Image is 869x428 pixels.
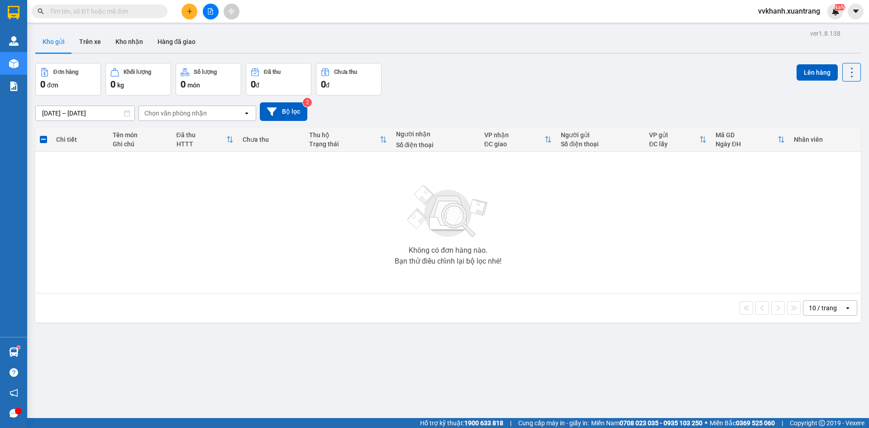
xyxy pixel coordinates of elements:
th: Toggle SortBy [711,128,789,152]
span: aim [228,8,234,14]
div: Người nhận [396,130,475,138]
span: đơn [47,82,58,89]
span: Miền Nam [591,418,702,428]
span: đ [256,82,259,89]
div: Số điện thoại [561,140,640,148]
strong: 0708 023 035 - 0935 103 250 [620,419,702,427]
button: caret-down [848,4,864,19]
img: warehouse-icon [9,59,19,68]
span: 0 [181,79,186,90]
span: question-circle [10,368,18,377]
input: Tìm tên, số ĐT hoặc mã đơn [50,6,157,16]
span: caret-down [852,7,860,15]
img: logo-vxr [8,6,19,19]
div: ĐC lấy [649,140,699,148]
span: món [187,82,200,89]
span: đ [326,82,329,89]
span: | [782,418,783,428]
button: aim [224,4,239,19]
div: Trạng thái [309,140,380,148]
strong: 0369 525 060 [736,419,775,427]
div: Ghi chú [113,140,167,148]
div: VP gửi [649,131,699,139]
div: Khối lượng [124,69,151,75]
span: Hỗ trợ kỹ thuật: [420,418,503,428]
span: 0 [321,79,326,90]
div: Chi tiết [56,136,103,143]
span: notification [10,389,18,397]
sup: 1 [17,346,20,349]
strong: 1900 633 818 [464,419,503,427]
svg: open [844,304,851,312]
svg: open [243,110,250,117]
div: Chưa thu [334,69,357,75]
div: Đã thu [177,131,227,139]
th: Toggle SortBy [305,128,392,152]
span: | [510,418,511,428]
div: Ngày ĐH [716,140,778,148]
span: ⚪️ [705,421,707,425]
button: Kho nhận [108,31,150,53]
button: file-add [203,4,219,19]
span: 0 [110,79,115,90]
img: warehouse-icon [9,36,19,46]
th: Toggle SortBy [480,128,556,152]
div: ĐC giao [484,140,544,148]
div: Bạn thử điều chỉnh lại bộ lọc nhé! [395,258,501,265]
th: Toggle SortBy [645,128,711,152]
button: Kho gửi [35,31,72,53]
button: Số lượng0món [176,63,241,96]
span: kg [117,82,124,89]
div: Số điện thoại [396,141,475,149]
button: Đã thu0đ [246,63,311,96]
div: Đã thu [264,69,281,75]
div: Thu hộ [309,131,380,139]
button: Trên xe [72,31,108,53]
span: copyright [819,420,825,426]
span: file-add [207,8,214,14]
img: warehouse-icon [9,347,19,357]
button: Hàng đã giao [150,31,203,53]
sup: NaN [834,4,845,10]
div: HTTT [177,140,227,148]
button: Lên hàng [797,64,838,81]
button: Bộ lọc [260,102,307,121]
button: plus [181,4,197,19]
span: search [38,8,44,14]
div: Số lượng [194,69,217,75]
div: 10 / trang [809,303,837,313]
div: ver 1.8.138 [810,29,840,38]
button: Đơn hàng0đơn [35,63,101,96]
img: icon-new-feature [831,7,840,15]
div: Không có đơn hàng nào. [409,247,487,254]
span: vvkhanh.xuantrang [751,5,827,17]
img: svg+xml;base64,PHN2ZyBjbGFzcz0ibGlzdC1wbHVnX19zdmciIHhtbG5zPSJodHRwOi8vd3d3LnczLm9yZy8yMDAwL3N2Zy... [403,180,493,243]
div: Chưa thu [243,136,300,143]
div: Tên món [113,131,167,139]
span: message [10,409,18,418]
button: Chưa thu0đ [316,63,382,96]
span: 0 [251,79,256,90]
span: 0 [40,79,45,90]
span: Cung cấp máy in - giấy in: [518,418,589,428]
div: Mã GD [716,131,778,139]
button: Khối lượng0kg [105,63,171,96]
div: Người gửi [561,131,640,139]
div: Chọn văn phòng nhận [144,109,207,118]
sup: 2 [303,98,312,107]
th: Toggle SortBy [172,128,239,152]
div: VP nhận [484,131,544,139]
div: Nhân viên [794,136,856,143]
div: Đơn hàng [53,69,78,75]
span: Miền Bắc [710,418,775,428]
input: Select a date range. [36,106,134,120]
img: solution-icon [9,82,19,91]
span: plus [186,8,193,14]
